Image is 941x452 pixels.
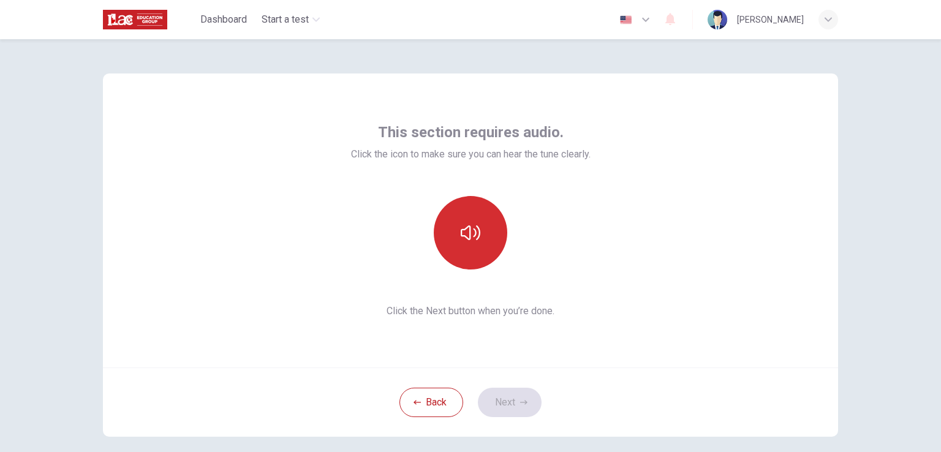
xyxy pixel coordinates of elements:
a: ILAC logo [103,7,195,32]
button: Start a test [257,9,325,31]
img: en [618,15,633,24]
span: Start a test [262,12,309,27]
button: Dashboard [195,9,252,31]
span: Click the Next button when you’re done. [351,304,591,318]
span: Dashboard [200,12,247,27]
div: [PERSON_NAME] [737,12,804,27]
span: This section requires audio. [378,122,564,142]
img: ILAC logo [103,7,167,32]
span: Click the icon to make sure you can hear the tune clearly. [351,147,591,162]
img: Profile picture [708,10,727,29]
button: Back [399,388,463,417]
